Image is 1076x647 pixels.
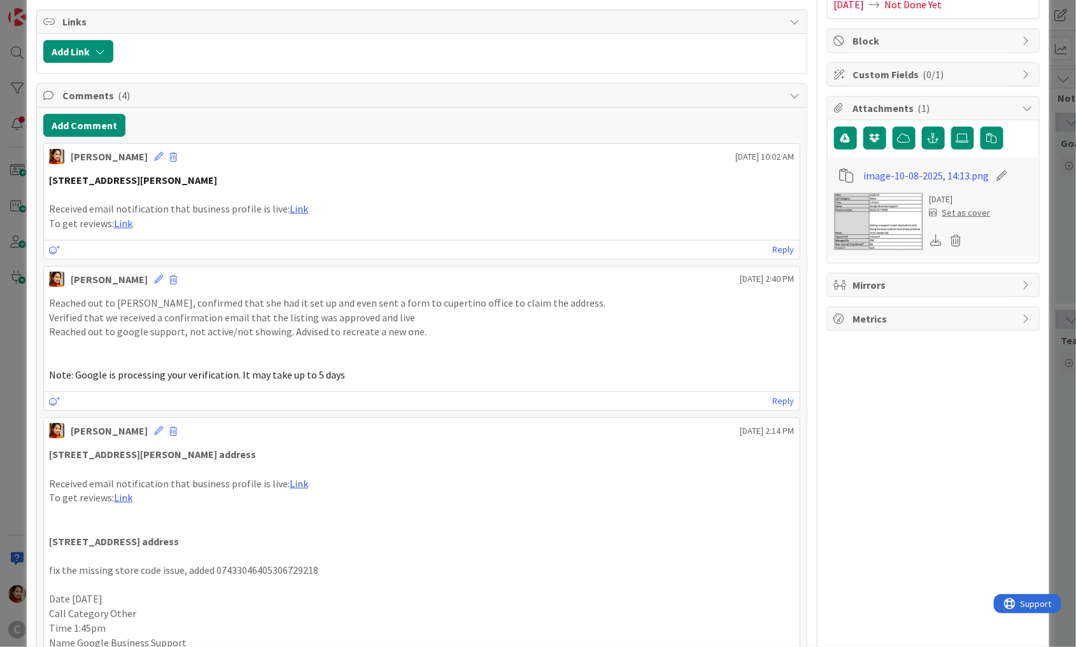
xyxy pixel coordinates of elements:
[49,477,795,491] p: Received email notification that business profile is live:
[863,168,989,183] a: image-10-08-2025, 14:13.png
[49,606,795,621] p: Call Category Other
[853,67,1016,82] span: Custom Fields
[49,272,64,287] img: PM
[853,33,1016,48] span: Block
[49,448,256,461] strong: [STREET_ADDRESS][PERSON_NAME] address
[71,272,148,287] div: [PERSON_NAME]
[930,193,991,206] div: [DATE]
[49,368,345,381] span: Note: Google is processing your verification. It may take up to 5 days
[740,424,795,438] span: [DATE] 2:14 PM
[49,296,795,310] p: Reached out to [PERSON_NAME], confirmed that she had it set up and even sent a form to cupertino ...
[49,490,795,505] p: To get reviews:
[49,324,795,339] p: Reached out to google support, not active/not showing. Advised to recreate a new one.
[49,149,64,164] img: PM
[27,2,58,17] span: Support
[49,174,217,186] strong: [STREET_ADDRESS][PERSON_NAME]
[114,217,132,230] a: Link
[290,202,308,215] a: Link
[118,89,130,102] span: ( 4 )
[43,40,113,63] button: Add Link
[49,592,795,606] p: Date [DATE]
[62,14,784,29] span: Links
[49,310,795,325] p: Verified that we received a confirmation email that the listing was approved and live
[49,621,795,636] p: Time 1:45pm
[49,216,795,231] p: To get reviews:
[853,101,1016,116] span: Attachments
[740,272,795,286] span: [DATE] 2:40 PM
[49,563,795,578] p: fix the missing store code issue, added 07433046405306729218
[71,149,148,164] div: [PERSON_NAME]
[853,311,1016,326] span: Metrics
[49,535,179,548] strong: [STREET_ADDRESS] address
[49,202,795,216] p: Received email notification that business profile is live:
[923,68,944,81] span: ( 0/1 )
[773,393,795,409] a: Reply
[49,423,64,438] img: PM
[71,423,148,438] div: [PERSON_NAME]
[930,206,991,219] div: Set as cover
[918,102,930,115] span: ( 1 )
[114,491,132,504] a: Link
[773,242,795,258] a: Reply
[43,114,125,137] button: Add Comment
[930,232,944,249] div: Download
[62,88,784,103] span: Comments
[736,150,795,163] span: [DATE] 10:02 AM
[290,477,308,490] a: Link
[853,277,1016,293] span: Mirrors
